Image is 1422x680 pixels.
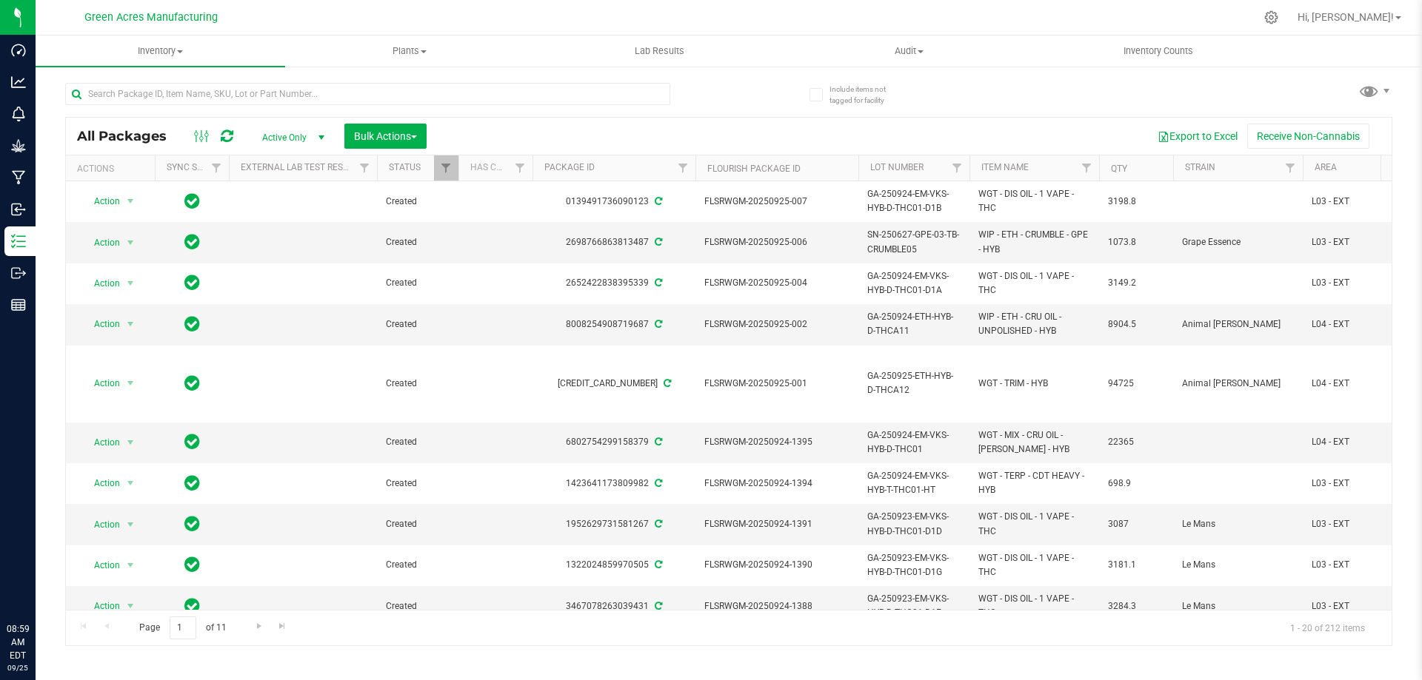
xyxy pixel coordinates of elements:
[1111,164,1127,174] a: Qty
[121,232,140,253] span: select
[81,473,121,494] span: Action
[11,138,26,153] inline-svg: Grow
[1108,517,1164,531] span: 3087
[184,514,200,534] span: In Sync
[530,599,698,613] div: 3467078263039431
[81,273,121,294] span: Action
[1182,317,1294,331] span: Animal [PERSON_NAME]
[434,155,458,181] a: Filter
[530,517,698,531] div: 1952629731581267
[184,272,200,293] span: In Sync
[386,195,450,209] span: Created
[11,107,26,121] inline-svg: Monitoring
[978,269,1090,297] span: WGT - DIS OIL - 1 VAPE - THC
[978,428,1090,457] span: WGT - MIX - CRU OIL - [PERSON_NAME] - HYB
[121,432,140,453] span: select
[530,195,698,209] div: 0139491736090123
[704,558,849,572] span: FLSRWGM-20250924-1390
[1182,517,1294,531] span: Le Mans
[11,266,26,280] inline-svg: Outbound
[707,164,801,174] a: Flourish Package ID
[544,162,595,172] a: Package ID
[386,558,450,572] span: Created
[11,234,26,249] inline-svg: Inventory
[981,162,1029,172] a: Item Name
[1108,276,1164,290] span: 3149.2
[81,555,121,576] span: Action
[7,662,29,673] p: 09/25
[652,237,662,247] span: Sync from Compliance System
[784,36,1034,67] a: Audit
[121,596,140,616] span: select
[81,314,121,334] span: Action
[652,519,662,529] span: Sync from Compliance System
[11,202,26,217] inline-svg: Inbound
[530,235,698,249] div: 2698766863813487
[1034,36,1284,67] a: Inventory Counts
[978,510,1090,538] span: WGT - DIS OIL - 1 VAPE - THC
[530,276,698,290] div: 2652422838395339
[978,551,1090,579] span: WGT - DIS OIL - 1 VAPE - THC
[978,469,1090,497] span: WGT - TERP - CDT HEAVY - HYB
[170,616,196,639] input: 1
[1278,155,1303,181] a: Filter
[1312,377,1405,391] span: L04 - EXT
[1278,616,1377,639] span: 1 - 20 of 212 items
[1312,195,1405,209] span: L03 - EXT
[11,43,26,58] inline-svg: Dashboard
[978,228,1090,256] span: WIP - ETH - CRUMBLE - GPE - HYB
[867,310,961,338] span: GA-250924-ETH-HYB-D-THCA11
[1075,155,1099,181] a: Filter
[1312,558,1405,572] span: L03 - EXT
[671,155,695,181] a: Filter
[127,616,238,639] span: Page of 11
[354,130,417,142] span: Bulk Actions
[386,517,450,531] span: Created
[652,601,662,611] span: Sync from Compliance System
[81,373,121,394] span: Action
[386,599,450,613] span: Created
[81,432,121,453] span: Action
[1182,599,1294,613] span: Le Mans
[652,196,662,206] span: Sync from Compliance System
[386,276,450,290] span: Created
[704,517,849,531] span: FLSRWGM-20250924-1391
[978,592,1090,620] span: WGT - DIS OIL - 1 VAPE - THC
[652,437,662,447] span: Sync from Compliance System
[77,164,149,174] div: Actions
[121,555,140,576] span: select
[285,36,535,67] a: Plants
[65,83,670,105] input: Search Package ID, Item Name, SKU, Lot or Part Number...
[1315,162,1337,172] a: Area
[121,473,140,494] span: select
[1148,124,1247,149] button: Export to Excel
[1108,377,1164,391] span: 94725
[652,319,662,329] span: Sync from Compliance System
[11,170,26,185] inline-svg: Manufacturing
[1247,124,1369,149] button: Receive Non-Cannabis
[978,310,1090,338] span: WIP - ETH - CRU OIL - UNPOLISHED - HYB
[1312,477,1405,491] span: L03 - EXT
[121,273,140,294] span: select
[535,36,784,67] a: Lab Results
[945,155,969,181] a: Filter
[704,276,849,290] span: FLSRWGM-20250925-004
[1108,235,1164,249] span: 1073.8
[241,162,357,172] a: External Lab Test Result
[867,428,961,457] span: GA-250924-EM-VKS-HYB-D-THC01
[867,510,961,538] span: GA-250923-EM-VKS-HYB-D-THC01-D1D
[661,378,671,388] span: Sync from Compliance System
[530,558,698,572] div: 1322024859970505
[1182,377,1294,391] span: Animal [PERSON_NAME]
[1185,162,1215,172] a: Strain
[121,373,140,394] span: select
[272,616,293,636] a: Go to the last page
[81,596,121,616] span: Action
[11,75,26,90] inline-svg: Analytics
[1312,317,1405,331] span: L04 - EXT
[704,195,849,209] span: FLSRWGM-20250925-007
[1262,10,1281,24] div: Manage settings
[1298,11,1394,23] span: Hi, [PERSON_NAME]!
[11,297,26,312] inline-svg: Reports
[1108,599,1164,613] span: 3284.3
